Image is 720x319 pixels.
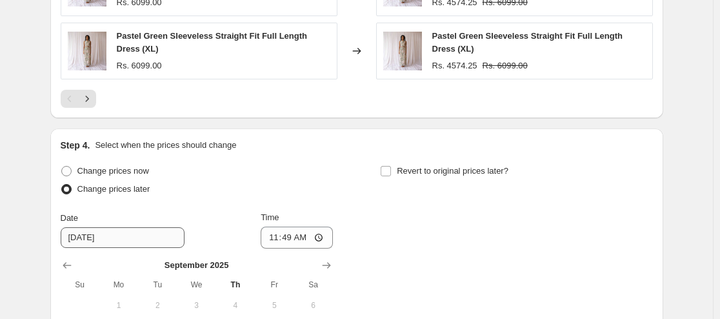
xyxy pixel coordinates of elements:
span: Date [61,213,78,223]
nav: Pagination [61,90,96,108]
span: We [182,280,210,290]
th: Tuesday [138,274,177,295]
th: Monday [99,274,138,295]
button: Next [78,90,96,108]
button: Friday September 5 2025 [255,295,294,316]
span: Su [66,280,94,290]
span: Sa [299,280,327,290]
span: Th [221,280,250,290]
th: Sunday [61,274,99,295]
button: Show next month, October 2025 [317,256,335,274]
span: 1 [105,300,133,311]
input: 9/25/2025 [61,227,185,248]
span: Pastel Green Sleeveless Straight Fit Full Length Dress (XL) [117,31,307,54]
button: Monday September 1 2025 [99,295,138,316]
h2: Step 4. [61,139,90,152]
th: Friday [255,274,294,295]
img: CLEOPATRA-1_80x.jpg [68,32,106,70]
div: Rs. 6099.00 [117,59,162,72]
span: 5 [260,300,288,311]
button: Thursday September 4 2025 [216,295,255,316]
button: Wednesday September 3 2025 [177,295,215,316]
th: Saturday [294,274,332,295]
span: 3 [182,300,210,311]
span: 2 [143,300,172,311]
span: Change prices now [77,166,149,176]
span: 4 [221,300,250,311]
strike: Rs. 6099.00 [483,59,528,72]
span: Fr [260,280,288,290]
button: Tuesday September 2 2025 [138,295,177,316]
button: Show previous month, August 2025 [58,256,76,274]
button: Saturday September 6 2025 [294,295,332,316]
span: Revert to original prices later? [397,166,508,176]
span: Mo [105,280,133,290]
span: Tu [143,280,172,290]
span: Pastel Green Sleeveless Straight Fit Full Length Dress (XL) [432,31,623,54]
p: Select when the prices should change [95,139,236,152]
span: 6 [299,300,327,311]
th: Thursday [216,274,255,295]
div: Rs. 4574.25 [432,59,477,72]
span: Change prices later [77,184,150,194]
img: CLEOPATRA-1_80x.jpg [383,32,422,70]
input: 12:00 [261,227,333,249]
th: Wednesday [177,274,215,295]
span: Time [261,212,279,222]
